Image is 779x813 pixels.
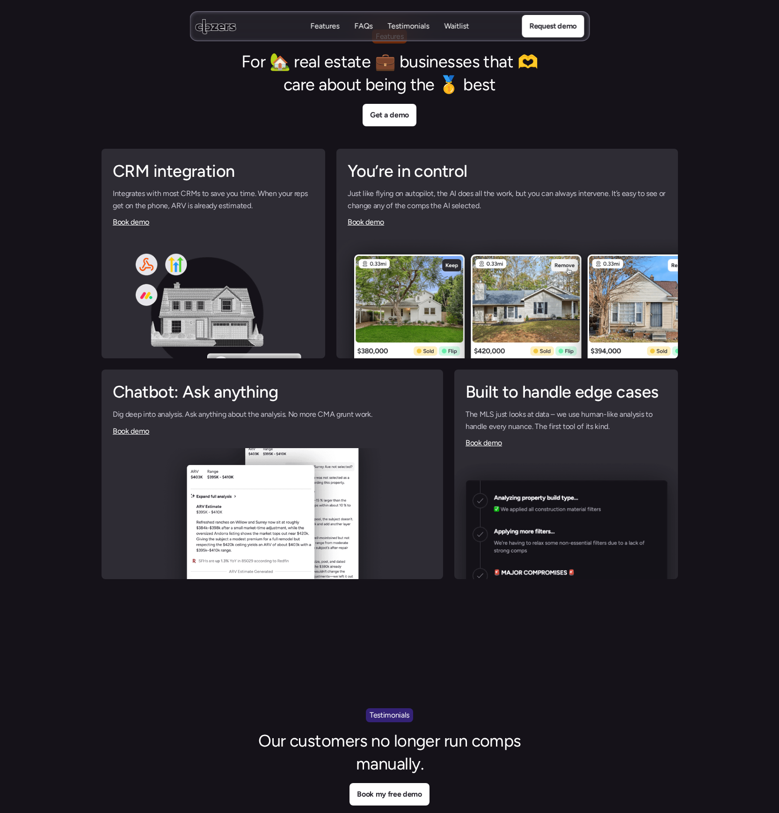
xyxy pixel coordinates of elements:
[522,15,584,37] a: Request demo
[363,104,416,126] a: Get a demo
[354,21,372,32] a: FAQsFAQs
[348,218,384,226] a: Book demo
[465,408,666,432] p: The MLS just looks at data – we use human-like analysis to handle every nuance. The first tool of...
[310,21,339,31] p: Features
[354,31,372,42] p: FAQs
[370,109,409,121] p: Get a demo
[113,427,149,436] a: Book demo
[387,21,429,31] p: Testimonials
[231,730,549,776] h2: Our customers no longer run comps manually.
[370,709,409,721] p: Testimonials
[113,408,432,421] p: Dig deep into analysis. Ask anything about the analysis. No more CMA grunt work.
[113,160,314,183] h2: CRM integration
[113,188,314,211] p: Integrates with most CRMs to save you time. When your reps get on the phone, ARV is already estim...
[465,381,666,404] h2: Built to handle edge cases
[354,21,372,31] p: FAQs
[465,438,502,447] a: Book demo
[444,21,469,32] a: WaitlistWaitlist
[357,788,422,800] p: Book my free demo
[349,783,430,806] a: Book my free demo
[348,188,667,211] p: Just like flying on autopilot, the AI does all the work, but you can always intervene. It’s easy ...
[113,381,432,404] h2: Chatbot: Ask anything
[444,21,469,31] p: Waitlist
[113,218,149,226] a: Book demo
[444,31,469,42] p: Waitlist
[529,20,576,32] p: Request demo
[348,160,667,183] h2: You’re in control
[231,51,549,96] h2: For 🏡 real estate 💼 businesses that 🫶 care about being the 🥇 best
[387,21,429,32] a: TestimonialsTestimonials
[310,31,339,42] p: Features
[310,21,339,32] a: FeaturesFeatures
